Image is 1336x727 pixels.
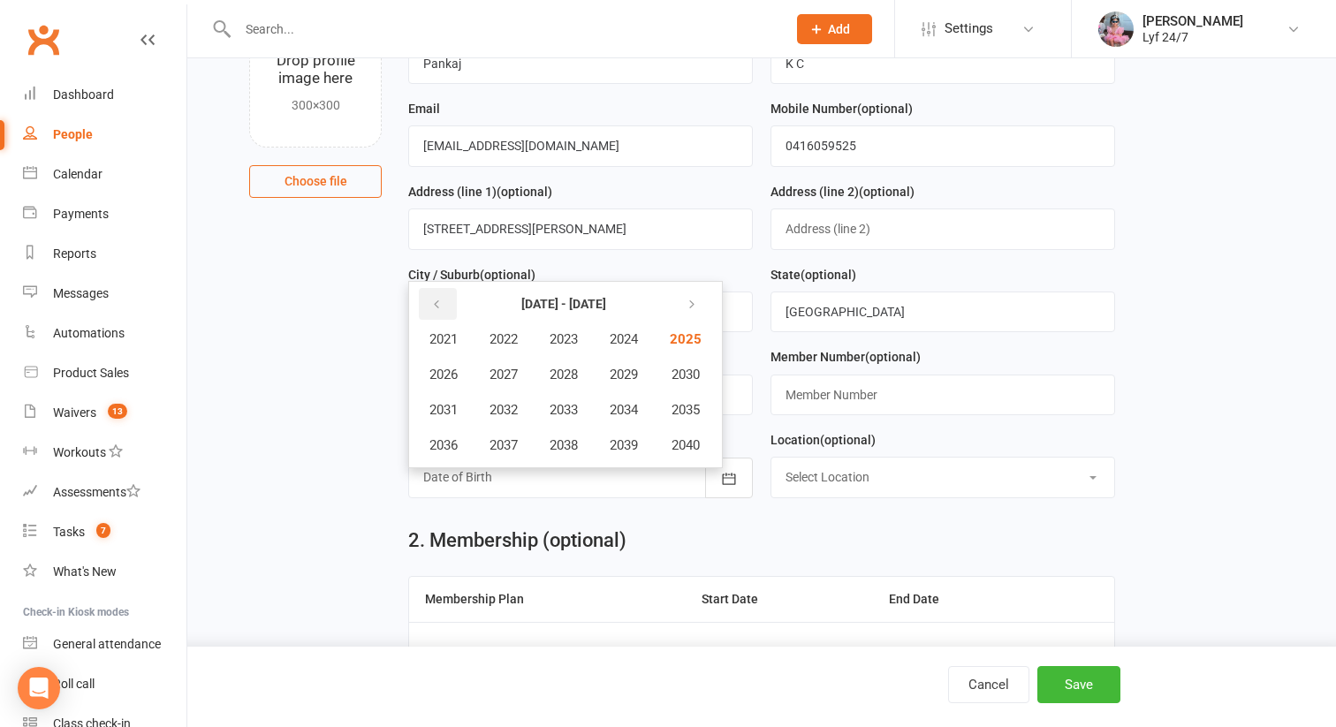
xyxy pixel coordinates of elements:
div: Workouts [53,445,106,459]
span: 2025 [670,331,702,347]
span: 2023 [550,331,578,347]
label: Email [408,99,440,118]
input: Email [408,125,753,166]
div: Dashboard [53,87,114,102]
button: 2030 [655,358,717,391]
a: Assessments [23,473,186,512]
span: Add [828,22,850,36]
button: 2036 [414,428,473,462]
strong: [DATE] - [DATE] [521,297,606,311]
spang: (optional) [480,268,535,282]
span: 2034 [610,402,638,418]
input: Last Name [770,43,1115,84]
button: 2025 [655,322,717,356]
input: Search... [232,17,774,42]
a: Roll call [23,664,186,704]
span: 2039 [610,437,638,453]
button: 2038 [535,428,593,462]
a: Reports [23,234,186,274]
div: Open Intercom Messenger [18,667,60,709]
th: Start Date [686,577,872,622]
spang: (optional) [865,350,921,364]
a: Payments [23,194,186,234]
span: 2035 [672,402,700,418]
span: 2030 [672,367,700,382]
td: No active memberships found. [409,622,1113,693]
button: 2021 [414,322,473,356]
span: 13 [108,404,127,419]
button: 2037 [474,428,533,462]
span: 2040 [672,437,700,453]
button: 2029 [595,358,653,391]
span: Settings [945,9,993,49]
input: First Name [408,43,753,84]
div: Reports [53,246,96,261]
div: Product Sales [53,366,129,380]
div: [PERSON_NAME] [1142,13,1243,29]
button: 2040 [655,428,717,462]
spang: (optional) [497,185,552,199]
span: 2037 [490,437,518,453]
spang: (optional) [820,433,876,447]
button: 2039 [595,428,653,462]
a: Dashboard [23,75,186,115]
spang: (optional) [859,185,915,199]
div: Messages [53,286,109,300]
span: 2032 [490,402,518,418]
a: Messages [23,274,186,314]
span: 2033 [550,402,578,418]
div: General attendance [53,637,161,651]
div: Payments [53,207,109,221]
th: End Date [873,577,1047,622]
button: 2031 [414,393,473,427]
button: 2032 [474,393,533,427]
a: Workouts [23,433,186,473]
img: thumb_image1747747990.png [1098,11,1134,47]
button: Add [797,14,872,44]
button: 2024 [595,322,653,356]
label: Mobile Number [770,99,913,118]
th: Membership Plan [409,577,686,622]
a: People [23,115,186,155]
spang: (optional) [801,268,856,282]
span: 2027 [490,367,518,382]
button: 2022 [474,322,533,356]
button: 2026 [414,358,473,391]
label: State [770,265,856,284]
input: Member Number [770,375,1115,415]
button: 2034 [595,393,653,427]
span: 2028 [550,367,578,382]
div: Calendar [53,167,102,181]
label: City / Suburb [408,265,535,284]
a: Clubworx [21,18,65,62]
span: 2021 [429,331,458,347]
div: Waivers [53,405,96,420]
label: Address (line 2) [770,182,915,201]
span: 2029 [610,367,638,382]
div: Automations [53,326,125,340]
input: Address (line 1) [408,208,753,249]
div: Roll call [53,677,95,691]
div: People [53,127,93,141]
span: 2024 [610,331,638,347]
button: 2035 [655,393,717,427]
spang: (optional) [857,102,913,116]
span: 2022 [490,331,518,347]
button: 2033 [535,393,593,427]
span: 2036 [429,437,458,453]
a: Waivers 13 [23,393,186,433]
a: Tasks 7 [23,512,186,552]
div: What's New [53,564,117,579]
div: Tasks [53,525,85,539]
div: Assessments [53,485,140,499]
h2: 2. Membership (optional) [408,530,626,551]
button: Choose file [249,165,382,197]
span: 2038 [550,437,578,453]
label: Member Number [770,347,921,367]
div: Lyf 24/7 [1142,29,1243,45]
a: Product Sales [23,353,186,393]
a: Automations [23,314,186,353]
label: Address (line 1) [408,182,552,201]
input: State [770,292,1115,332]
a: Calendar [23,155,186,194]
